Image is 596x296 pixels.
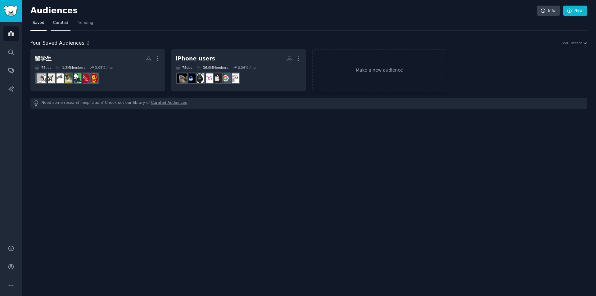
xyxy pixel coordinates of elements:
a: iPhone users7Subs36.0MMembers0.26% /mogadgetsGooglePixelipadiosiphonehelpappleiphone [171,49,306,91]
div: Need some research inspiration? Check out our library of [30,98,587,109]
a: 留学生7Subs1.2MMembers3.05% /mofucktheccpChineseChinaDoubanGoosegroupQuanLangTViwanttorunChina_irl [30,49,165,91]
img: iphone [177,73,187,83]
h2: Audiences [30,6,537,16]
img: iwanttorun [45,73,55,83]
div: 1.2M Members [56,65,85,70]
span: Curated [53,20,68,26]
div: 7 Sub s [35,65,51,70]
img: fucktheccp [89,73,98,83]
a: Curated [51,18,70,31]
div: 3.05 % /mo [95,65,113,70]
span: 2 [87,40,90,46]
a: Make a new audience [312,49,447,91]
a: Trending [75,18,95,31]
span: Recent [571,41,582,45]
div: 36.0M Members [196,65,228,70]
img: Chinese [80,73,90,83]
img: ipad [212,73,222,83]
img: China_irl [37,73,46,83]
div: iPhone users [176,55,215,63]
img: GummySearch logo [4,6,18,16]
img: GooglePixel [221,73,230,83]
div: 留学生 [35,55,52,63]
img: apple [186,73,196,83]
img: DoubanGoosegroup [63,73,72,83]
div: 7 Sub s [176,65,192,70]
span: Saved [33,20,44,26]
a: Curated Audiences [151,100,187,107]
span: Your Saved Audiences [30,39,84,47]
button: Recent [571,41,587,45]
img: QuanLangTV [54,73,64,83]
span: Trending [77,20,93,26]
img: iphonehelp [195,73,204,83]
div: 0.26 % /mo [238,65,256,70]
a: Info [537,6,560,16]
img: gadgets [229,73,239,83]
div: Sort [562,41,569,45]
img: China [71,73,81,83]
a: Saved [30,18,47,31]
a: New [563,6,587,16]
img: ios [203,73,213,83]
